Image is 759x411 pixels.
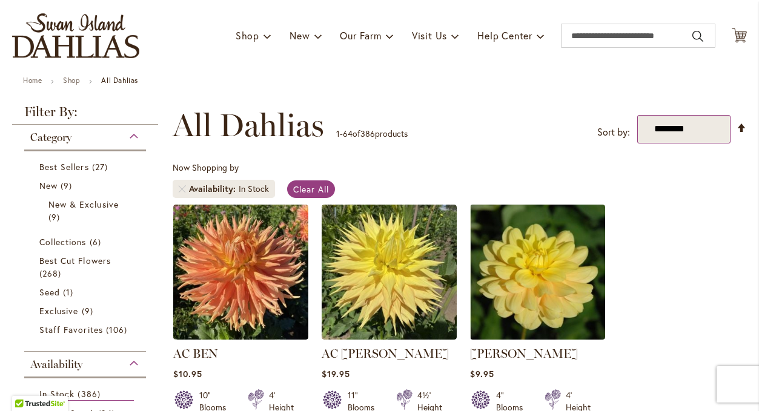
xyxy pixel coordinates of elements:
span: Now Shopping by [173,162,239,173]
span: All Dahlias [173,107,324,143]
span: Shop [236,29,259,42]
iframe: Launch Accessibility Center [9,368,43,402]
span: $10.95 [173,368,202,380]
span: 64 [343,128,353,139]
img: AHOY MATEY [470,205,605,340]
img: AC Jeri [322,205,457,340]
label: Sort by: [597,121,630,143]
span: New & Exclusive [48,199,119,210]
a: Shop [63,76,80,85]
span: $9.95 [470,368,494,380]
span: Availability [189,183,239,195]
span: 1 [63,286,76,298]
span: Exclusive [39,305,78,317]
a: Collections [39,235,134,248]
span: Help Center [477,29,532,42]
span: $19.95 [322,368,350,380]
span: In Stock [39,388,75,399]
a: AC [PERSON_NAME] [322,346,449,361]
span: 9 [82,304,96,317]
span: Best Sellers [39,161,89,173]
span: 6 [90,235,104,248]
a: Best Cut Flowers [39,254,134,280]
span: Our Farm [340,29,381,42]
span: Clear All [293,183,329,195]
a: In Stock 386 [39,387,134,401]
span: 268 [39,267,64,280]
span: Seed [39,286,60,298]
span: Collections [39,236,87,248]
div: In Stock [239,183,269,195]
strong: All Dahlias [101,76,138,85]
a: Seed [39,286,134,298]
a: AC BEN [173,346,218,361]
a: Staff Favorites [39,323,134,336]
a: AC BEN [173,330,308,342]
a: AC Jeri [322,330,457,342]
a: New &amp; Exclusive [48,198,125,223]
a: Best Sellers [39,160,134,173]
span: New [290,29,310,42]
a: Clear All [287,180,335,198]
a: New [39,179,134,192]
a: [PERSON_NAME] [470,346,578,361]
span: 106 [106,323,130,336]
span: New [39,180,58,191]
span: 9 [48,211,63,223]
a: Remove Availability In Stock [179,185,186,192]
span: Availability [30,358,82,371]
span: 386 [360,128,375,139]
span: 386 [78,387,103,400]
a: Home [23,76,42,85]
a: store logo [12,13,139,58]
span: Visit Us [412,29,447,42]
span: 27 [92,160,111,173]
span: Best Cut Flowers [39,255,111,266]
span: Staff Favorites [39,324,103,335]
span: Category [30,131,71,144]
p: - of products [336,124,408,143]
span: 1 [336,128,340,139]
img: AC BEN [173,205,308,340]
a: Exclusive [39,304,134,317]
a: AHOY MATEY [470,330,605,342]
strong: Filter By: [12,105,158,125]
span: 9 [61,179,75,192]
